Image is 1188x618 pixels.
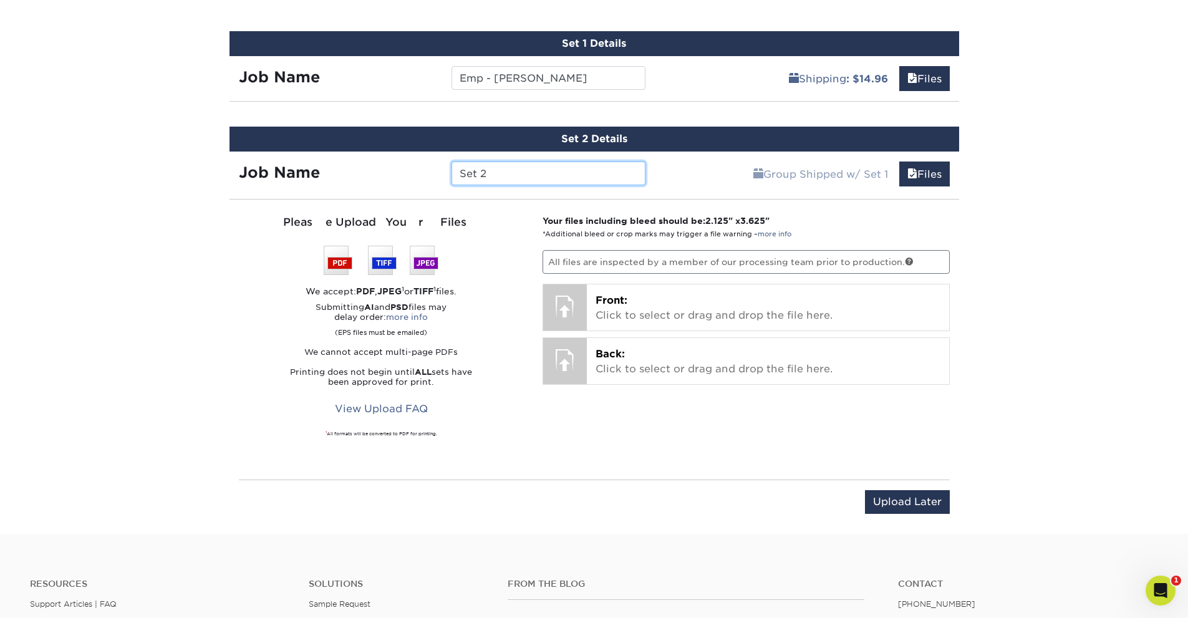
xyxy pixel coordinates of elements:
[309,599,370,609] a: Sample Request
[846,73,888,85] b: : $14.96
[753,168,763,180] span: shipping
[758,230,791,238] a: more info
[377,286,402,296] strong: JPEG
[745,162,896,186] a: Group Shipped w/ Set 1
[239,431,524,437] div: All formats will be converted to PDF for printing.
[335,322,427,337] small: (EPS files must be emailed)
[899,66,950,91] a: Files
[898,579,1158,589] a: Contact
[907,73,917,85] span: files
[239,302,524,337] p: Submitting and files may delay order:
[543,250,950,274] p: All files are inspected by a member of our processing team prior to production.
[239,68,320,86] strong: Job Name
[229,31,959,56] div: Set 1 Details
[309,579,489,589] h4: Solutions
[452,66,645,90] input: Enter a job name
[596,294,627,306] span: Front:
[543,216,770,226] strong: Your files including bleed should be: " x "
[452,162,645,185] input: Enter a job name
[705,216,728,226] span: 2.125
[390,302,408,312] strong: PSD
[740,216,765,226] span: 3.625
[898,599,975,609] a: [PHONE_NUMBER]
[433,285,436,292] sup: 1
[327,397,436,421] a: View Upload FAQ
[30,579,290,589] h4: Resources
[899,162,950,186] a: Files
[239,285,524,297] div: We accept: , or files.
[508,579,864,589] h4: From the Blog
[413,286,433,296] strong: TIFF
[356,286,375,296] strong: PDF
[229,127,959,152] div: Set 2 Details
[865,490,950,514] input: Upload Later
[907,168,917,180] span: files
[364,302,374,312] strong: AI
[239,215,524,231] div: Please Upload Your Files
[402,285,404,292] sup: 1
[324,246,438,275] img: We accept: PSD, TIFF, or JPEG (JPG)
[596,347,940,377] p: Click to select or drag and drop the file here.
[1171,576,1181,586] span: 1
[386,312,428,322] a: more info
[239,163,320,181] strong: Job Name
[596,348,625,360] span: Back:
[789,73,799,85] span: shipping
[415,367,432,377] strong: ALL
[1146,576,1176,606] iframe: Intercom live chat
[596,293,940,323] p: Click to select or drag and drop the file here.
[30,599,117,609] a: Support Articles | FAQ
[239,347,524,357] p: We cannot accept multi-page PDFs
[326,430,327,434] sup: 1
[543,230,791,238] small: *Additional bleed or crop marks may trigger a file warning –
[781,66,896,91] a: Shipping: $14.96
[239,367,524,387] p: Printing does not begin until sets have been approved for print.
